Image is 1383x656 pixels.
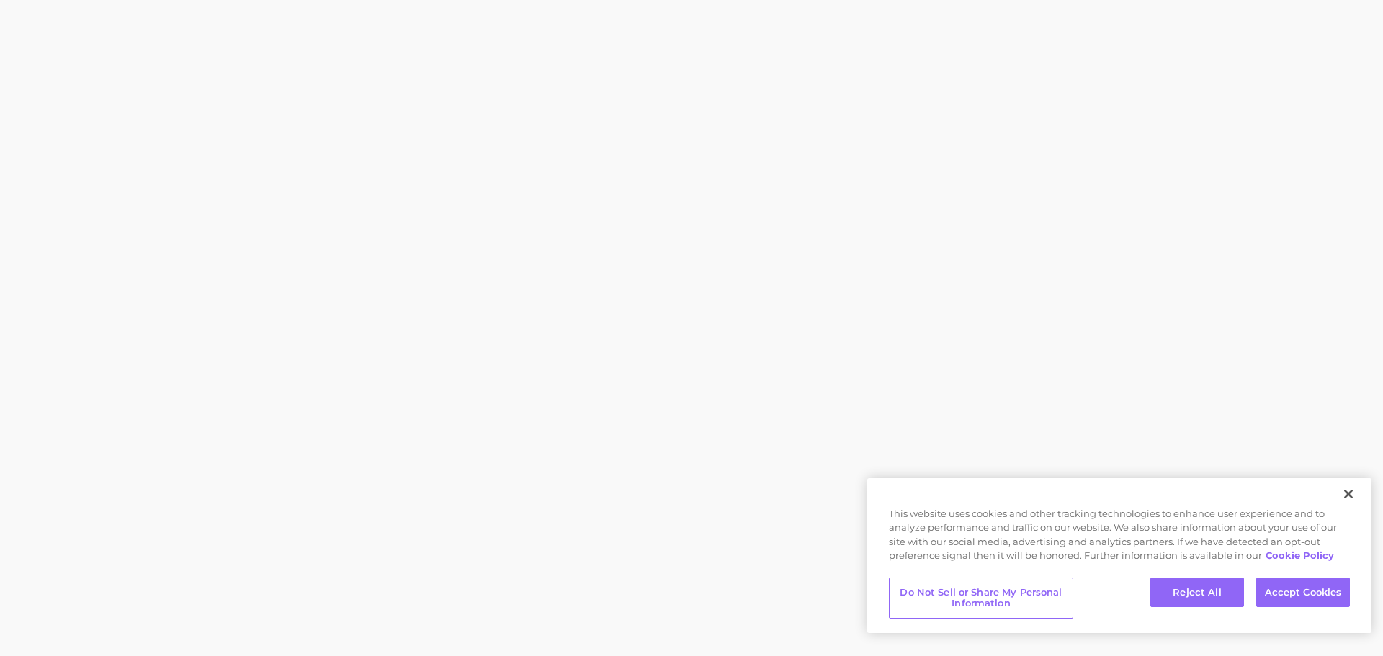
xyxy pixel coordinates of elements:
div: Cookie banner [867,478,1371,633]
button: Accept Cookies [1256,578,1350,608]
button: Close [1333,478,1364,510]
button: Reject All [1150,578,1244,608]
button: Do Not Sell or Share My Personal Information, Opens the preference center dialog [889,578,1073,619]
a: More information about your privacy, opens in a new tab [1266,549,1334,561]
div: Privacy [867,478,1371,633]
div: This website uses cookies and other tracking technologies to enhance user experience and to analy... [867,507,1371,570]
